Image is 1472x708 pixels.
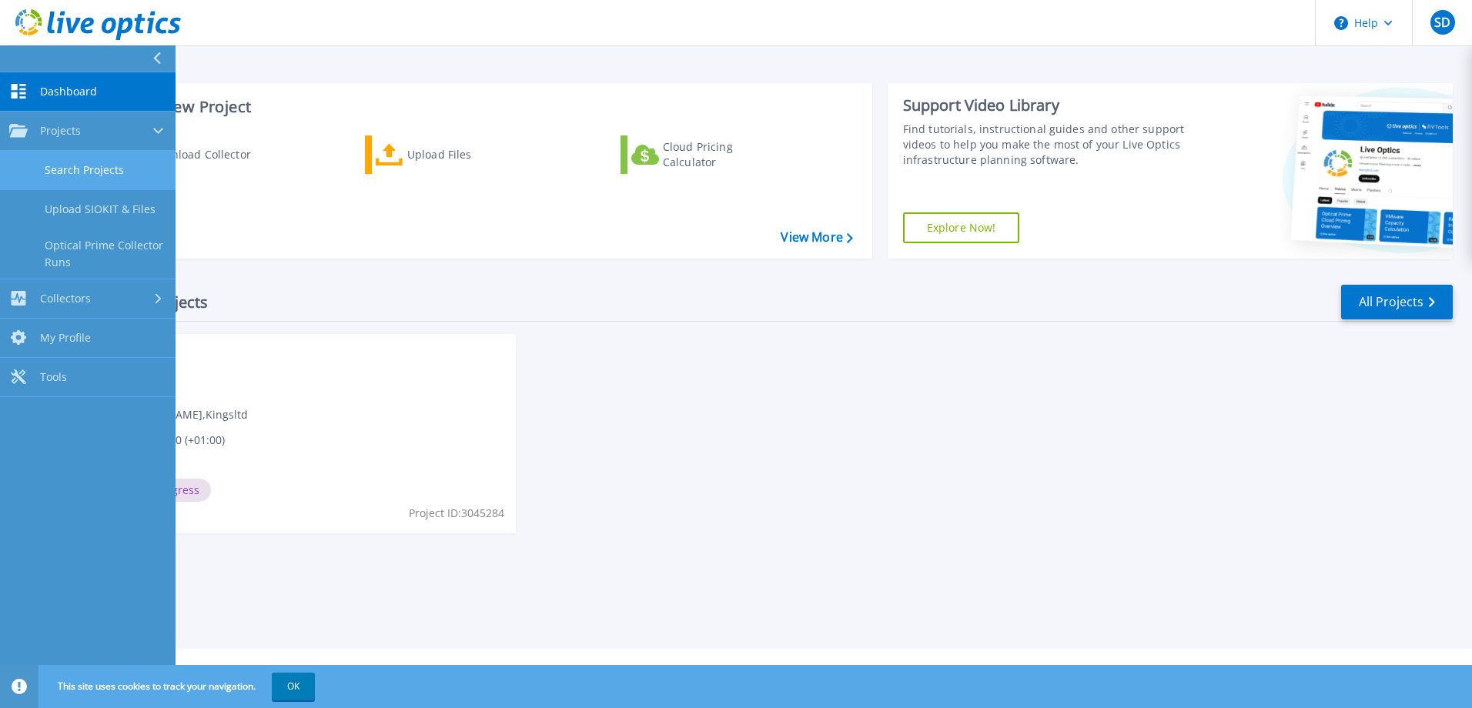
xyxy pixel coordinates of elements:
button: OK [272,673,315,700]
span: SD [1434,16,1450,28]
a: Cloud Pricing Calculator [621,135,792,174]
span: Optical Prime [116,343,507,360]
span: This site uses cookies to track your navigation. [42,673,315,700]
div: Download Collector [149,139,272,170]
span: Dashboard [40,85,97,99]
a: Explore Now! [903,212,1020,243]
div: Support Video Library [903,95,1191,115]
div: Upload Files [407,139,530,170]
div: Find tutorials, instructional guides and other support videos to help you make the most of your L... [903,122,1191,168]
span: Collectors [40,292,91,306]
a: Upload Files [365,135,537,174]
div: Cloud Pricing Calculator [663,139,786,170]
span: [PERSON_NAME] , Kingsltd [116,406,248,423]
span: Tools [40,370,67,384]
a: View More [781,230,852,245]
h3: Start a New Project [109,99,852,115]
a: All Projects [1341,285,1453,319]
span: My Profile [40,331,91,345]
a: Download Collector [109,135,281,174]
span: Projects [40,124,81,138]
span: Project ID: 3045284 [409,505,504,522]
